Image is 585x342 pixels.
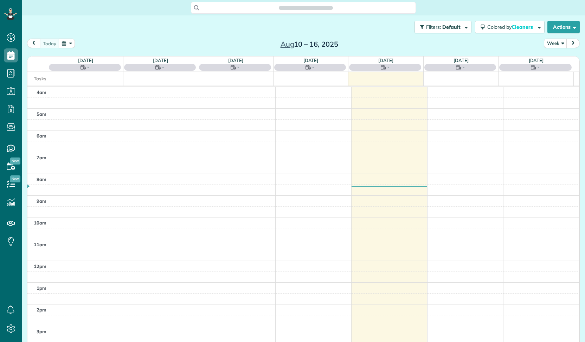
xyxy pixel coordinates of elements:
[378,58,393,63] a: [DATE]
[312,64,314,71] span: -
[34,220,46,226] span: 10am
[454,58,469,63] a: [DATE]
[426,24,441,30] span: Filters:
[37,133,46,139] span: 6am
[10,175,20,182] span: New
[37,285,46,291] span: 1pm
[37,111,46,117] span: 5am
[153,58,168,63] a: [DATE]
[37,329,46,334] span: 3pm
[442,24,461,30] span: Default
[547,21,580,33] button: Actions
[487,24,535,30] span: Colored by
[10,157,20,165] span: New
[512,24,534,30] span: Cleaners
[414,21,471,33] button: Filters: Default
[40,39,59,48] button: today
[37,198,46,204] span: 9am
[544,39,567,48] button: Week
[37,89,46,95] span: 4am
[538,64,540,71] span: -
[37,155,46,160] span: 7am
[34,242,46,247] span: 11am
[27,39,40,48] button: prev
[37,176,46,182] span: 8am
[34,76,46,81] span: Tasks
[87,64,89,71] span: -
[228,58,243,63] a: [DATE]
[237,64,239,71] span: -
[281,40,294,48] span: Aug
[78,58,93,63] a: [DATE]
[411,21,471,33] a: Filters: Default
[162,64,164,71] span: -
[387,64,390,71] span: -
[529,58,544,63] a: [DATE]
[303,58,319,63] a: [DATE]
[463,64,465,71] span: -
[286,4,326,11] span: Search ZenMaid…
[34,263,46,269] span: 12pm
[37,307,46,313] span: 2pm
[475,21,545,33] button: Colored byCleaners
[566,39,580,48] button: next
[265,40,353,48] h2: 10 – 16, 2025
